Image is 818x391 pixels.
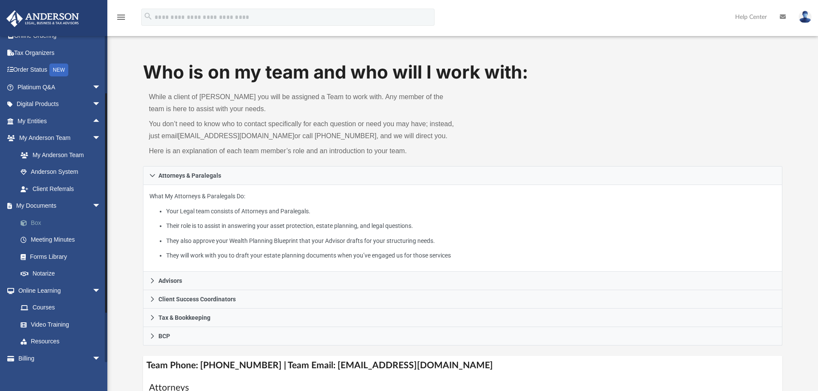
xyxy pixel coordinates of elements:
[92,282,109,300] span: arrow_drop_down
[149,118,457,142] p: You don’t need to know who to contact specifically for each question or need you may have; instea...
[92,197,109,215] span: arrow_drop_down
[6,44,114,61] a: Tax Organizers
[166,236,776,246] li: They also approve your Wealth Planning Blueprint that your Advisor drafts for your structuring ne...
[166,221,776,231] li: Their role is to assist in answering your asset protection, estate planning, and legal questions.
[166,250,776,261] li: They will work with you to draft your estate planning documents when you’ve engaged us for those ...
[158,173,221,179] span: Attorneys & Paralegals
[6,350,114,367] a: Billingarrow_drop_down
[49,64,68,76] div: NEW
[92,96,109,113] span: arrow_drop_down
[143,327,783,346] a: BCP
[12,316,105,333] a: Video Training
[166,206,776,217] li: Your Legal team consists of Attorneys and Paralegals.
[143,166,783,185] a: Attorneys & Paralegals
[149,191,776,261] p: What My Attorneys & Paralegals Do:
[12,299,109,316] a: Courses
[6,61,114,79] a: Order StatusNEW
[6,96,114,113] a: Digital Productsarrow_drop_down
[158,333,170,339] span: BCP
[12,164,109,181] a: Anderson System
[6,130,109,147] a: My Anderson Teamarrow_drop_down
[178,132,294,139] a: [EMAIL_ADDRESS][DOMAIN_NAME]
[92,112,109,130] span: arrow_drop_up
[12,248,109,265] a: Forms Library
[12,333,109,350] a: Resources
[158,296,236,302] span: Client Success Coordinators
[6,79,114,96] a: Platinum Q&Aarrow_drop_down
[116,16,126,22] a: menu
[6,282,109,299] a: Online Learningarrow_drop_down
[143,185,783,272] div: Attorneys & Paralegals
[92,350,109,367] span: arrow_drop_down
[6,197,114,215] a: My Documentsarrow_drop_down
[12,214,114,231] a: Box
[149,91,457,115] p: While a client of [PERSON_NAME] you will be assigned a Team to work with. Any member of the team ...
[12,180,109,197] a: Client Referrals
[12,231,114,249] a: Meeting Minutes
[143,356,783,375] h4: Team Phone: [PHONE_NUMBER] | Team Email: [EMAIL_ADDRESS][DOMAIN_NAME]
[158,315,210,321] span: Tax & Bookkeeping
[116,12,126,22] i: menu
[92,130,109,147] span: arrow_drop_down
[4,10,82,27] img: Anderson Advisors Platinum Portal
[12,265,114,282] a: Notarize
[92,79,109,96] span: arrow_drop_down
[158,278,182,284] span: Advisors
[799,11,812,23] img: User Pic
[143,290,783,309] a: Client Success Coordinators
[12,146,105,164] a: My Anderson Team
[143,272,783,290] a: Advisors
[143,12,153,21] i: search
[149,145,457,157] p: Here is an explanation of each team member’s role and an introduction to your team.
[143,309,783,327] a: Tax & Bookkeeping
[6,112,114,130] a: My Entitiesarrow_drop_up
[143,60,783,85] h1: Who is on my team and who will I work with:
